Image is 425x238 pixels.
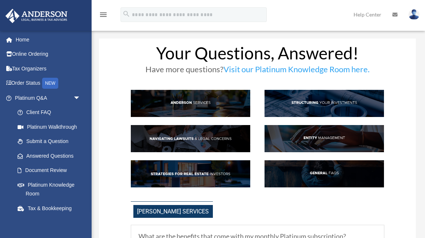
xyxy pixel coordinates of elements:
img: EntManag_hdr [265,125,384,152]
img: StructInv_hdr [265,90,384,117]
span: arrow_drop_down [73,91,88,106]
a: menu [99,13,108,19]
img: AndServ_hdr [131,90,251,117]
a: Tax & Bookkeeping Packages [10,201,92,224]
a: Platinum Knowledge Room [10,177,92,201]
img: Anderson Advisors Platinum Portal [3,9,70,23]
h3: Have more questions? [131,65,384,77]
a: Answered Questions [10,149,92,163]
i: search [122,10,130,18]
a: Order StatusNEW [5,76,92,91]
img: GenFAQ_hdr [265,160,384,187]
a: Submit a Question [10,134,92,149]
img: StratsRE_hdr [131,160,251,187]
img: NavLaw_hdr [131,125,251,152]
a: Tax Organizers [5,61,92,76]
img: User Pic [409,9,420,20]
a: Platinum Walkthrough [10,120,92,134]
a: Online Ordering [5,47,92,62]
a: Client FAQ [10,105,88,120]
div: NEW [42,78,58,89]
a: Visit our Platinum Knowledge Room here. [223,64,370,78]
a: Document Review [10,163,92,178]
span: [PERSON_NAME] Services [133,205,213,218]
h1: Your Questions, Answered! [131,45,384,65]
a: Home [5,32,92,47]
i: menu [99,10,108,19]
a: Platinum Q&Aarrow_drop_down [5,91,92,105]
